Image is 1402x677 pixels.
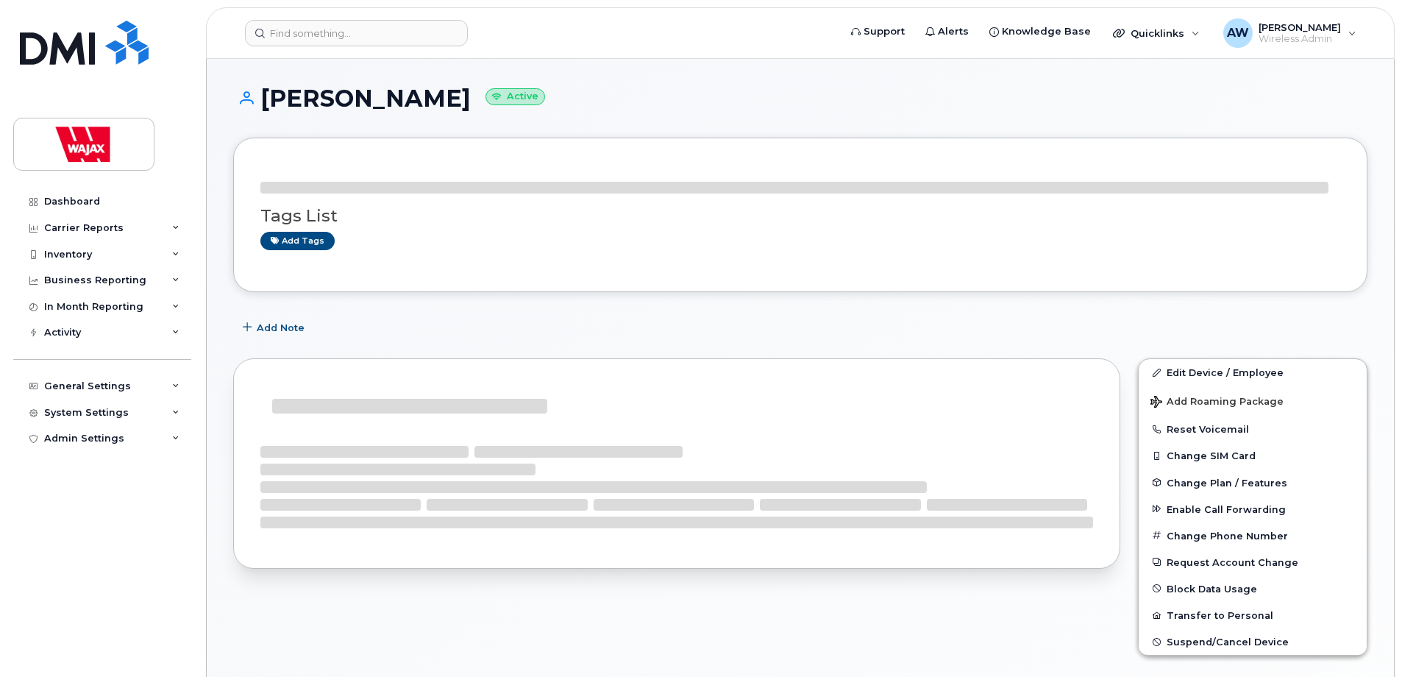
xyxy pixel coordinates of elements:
a: Add tags [260,232,335,250]
button: Reset Voicemail [1139,416,1367,442]
button: Add Note [233,314,317,341]
h1: [PERSON_NAME] [233,85,1367,111]
button: Change SIM Card [1139,442,1367,469]
button: Request Account Change [1139,549,1367,575]
small: Active [485,88,545,105]
button: Transfer to Personal [1139,602,1367,628]
h3: Tags List [260,207,1340,225]
button: Change Plan / Features [1139,469,1367,496]
span: Enable Call Forwarding [1167,503,1286,514]
button: Enable Call Forwarding [1139,496,1367,522]
button: Add Roaming Package [1139,386,1367,416]
span: Change Plan / Features [1167,477,1287,488]
button: Change Phone Number [1139,522,1367,549]
span: Suspend/Cancel Device [1167,637,1289,648]
span: Add Roaming Package [1150,396,1284,410]
button: Suspend/Cancel Device [1139,628,1367,655]
button: Block Data Usage [1139,575,1367,602]
a: Edit Device / Employee [1139,359,1367,386]
span: Add Note [257,321,305,335]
